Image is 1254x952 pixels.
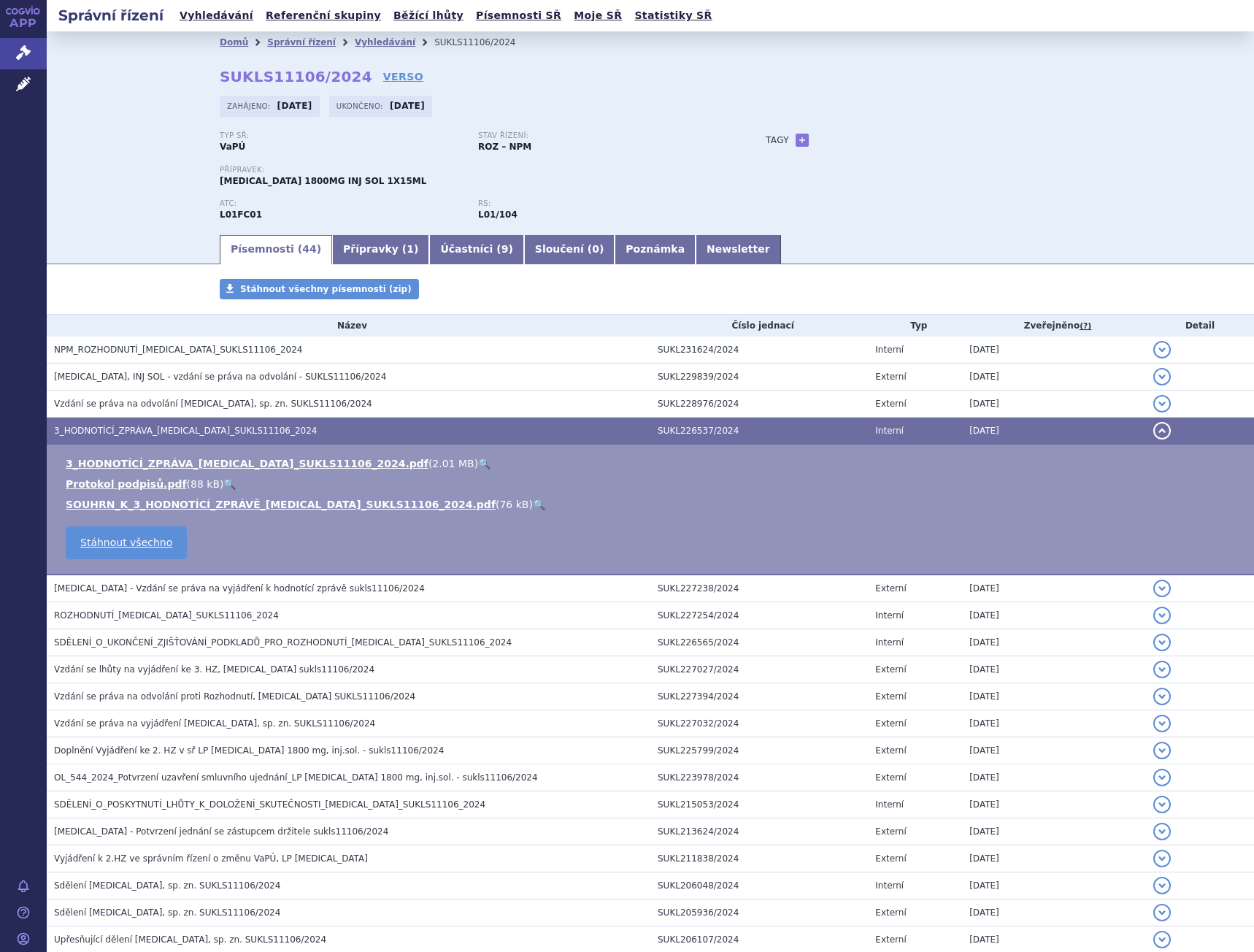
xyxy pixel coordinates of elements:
[1153,742,1171,759] button: detail
[875,691,906,702] span: Externí
[962,899,1146,926] td: [DATE]
[54,345,302,355] span: NPM_ROZHODNUTÍ_DARZALEX_SUKLS11106_2024
[1153,769,1171,786] button: detail
[533,499,545,510] a: 🔍
[875,426,904,436] span: Interní
[875,772,906,783] span: Externí
[875,826,906,837] span: Externí
[650,818,868,845] td: SUKL213624/2024
[1153,634,1171,651] button: detail
[875,664,906,675] span: Externí
[650,872,868,899] td: SUKL206048/2024
[875,745,906,756] span: Externí
[962,315,1146,337] th: Zveřejněno
[592,243,599,255] span: 0
[220,131,463,140] p: Typ SŘ:
[962,791,1146,818] td: [DATE]
[54,583,425,594] span: DARZALEX - Vzdání se práva na vyjádření k hodnotící zprávě sukls11106/2024
[66,458,428,469] a: 3_HODNOTÍCÍ_ZPRÁVA_[MEDICAL_DATA]_SUKLS11106_2024.pdf
[220,210,262,220] strong: DARATUMUMAB
[54,880,280,891] span: Sdělení DARZALEX, sp. zn. SUKLS11106/2024
[1153,688,1171,705] button: detail
[54,718,375,729] span: Vzdání se práva na vyjádření DARZALEX, sp. zn. SUKLS11106/2024
[429,235,523,264] a: Účastníci (9)
[220,37,248,47] a: Domů
[962,710,1146,737] td: [DATE]
[875,880,904,891] span: Interní
[66,526,187,559] a: Stáhnout všechno
[1153,850,1171,867] button: detail
[650,364,868,391] td: SUKL229839/2024
[223,478,236,490] a: 🔍
[66,497,1239,512] li: ( )
[175,6,258,26] a: Vyhledávání
[332,235,429,264] a: Přípravky (1)
[875,399,906,409] span: Externí
[261,6,385,26] a: Referenční skupiny
[220,176,426,186] span: [MEDICAL_DATA] 1800MG INJ SOL 1X15ML
[1153,931,1171,948] button: detail
[962,418,1146,445] td: [DATE]
[390,101,425,111] strong: [DATE]
[615,235,696,264] a: Poznámka
[962,872,1146,899] td: [DATE]
[389,6,468,26] a: Běžící lhůty
[54,426,318,436] span: 3_HODNOTÍCÍ_ZPRÁVA_DARZALEX_SUKLS11106_2024
[650,418,868,445] td: SUKL226537/2024
[875,637,904,648] span: Interní
[650,737,868,764] td: SUKL225799/2024
[478,210,518,220] strong: daratumumab
[1153,422,1171,439] button: detail
[875,934,906,945] span: Externí
[962,683,1146,710] td: [DATE]
[54,799,485,810] span: SDĚLENÍ_O_POSKYTNUTÍ_LHŮTY_K_DOLOŽENÍ_SKUTEČNOSTI_DARZALEX_SUKLS11106_2024
[650,791,868,818] td: SUKL215053/2024
[220,142,245,152] strong: VaPÚ
[650,683,868,710] td: SUKL227394/2024
[191,478,220,490] span: 88 kB
[54,610,279,621] span: ROZHODNUTÍ_DARZALEX_SUKLS11106_2024
[1153,395,1171,412] button: detail
[432,458,474,469] span: 2.01 MB
[66,477,1239,491] li: ( )
[1153,661,1171,678] button: detail
[54,372,386,382] span: DARZALEX, INJ SOL - vzdání se práva na odvolání - SUKLS11106/2024
[220,279,419,299] a: Stáhnout všechny písemnosti (zip)
[650,764,868,791] td: SUKL223978/2024
[650,656,868,683] td: SUKL227027/2024
[277,101,312,111] strong: [DATE]
[478,131,722,140] p: Stav řízení:
[650,391,868,418] td: SUKL228976/2024
[962,575,1146,602] td: [DATE]
[875,853,906,864] span: Externí
[54,772,538,783] span: OL_544_2024_Potvrzení uzavření smluvního ujednání_LP DARZALEX 1800 mg, inj.sol. - sukls11106/2024
[650,315,868,337] th: Číslo jednací
[630,6,716,26] a: Statistiky SŘ
[302,243,316,255] span: 44
[47,5,175,26] h2: Správní řízení
[524,235,615,264] a: Sloučení (0)
[1153,904,1171,921] button: detail
[650,845,868,872] td: SUKL211838/2024
[1153,368,1171,385] button: detail
[501,243,509,255] span: 9
[54,745,444,756] span: Doplnění Vyjádření ke 2. HZ v sř LP DARZALEX 1800 mg, inj.sol. - sukls11106/2024
[962,764,1146,791] td: [DATE]
[54,637,512,648] span: SDĚLENÍ_O_UKONČENÍ_ZJIŠŤOVÁNÍ_PODKLADŮ_PRO_ROZHODNUTÍ_DARZALEX_SUKLS11106_2024
[355,37,415,47] a: Vyhledávání
[1153,823,1171,840] button: detail
[962,364,1146,391] td: [DATE]
[962,602,1146,629] td: [DATE]
[66,456,1239,471] li: ( )
[472,6,566,26] a: Písemnosti SŘ
[962,818,1146,845] td: [DATE]
[650,575,868,602] td: SUKL227238/2024
[499,499,528,510] span: 76 kB
[1153,607,1171,624] button: detail
[1146,315,1254,337] th: Detail
[875,372,906,382] span: Externí
[796,134,809,147] a: +
[220,199,463,208] p: ATC:
[875,907,906,918] span: Externí
[569,6,626,26] a: Moje SŘ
